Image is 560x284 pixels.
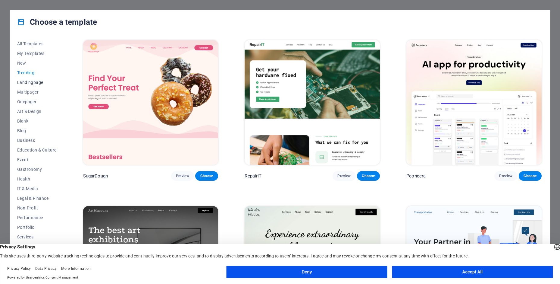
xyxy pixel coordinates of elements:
button: Multipager [17,87,57,97]
span: Performance [17,215,57,220]
span: All Templates [17,41,57,46]
span: IT & Media [17,186,57,191]
button: New [17,58,57,68]
button: All Templates [17,39,57,49]
span: Multipager [17,90,57,94]
button: Non-Profit [17,203,57,213]
h4: Choose a template [17,17,97,27]
button: Art & Design [17,107,57,116]
button: Health [17,174,57,184]
span: Health [17,177,57,181]
span: Preview [499,174,512,178]
button: Preview [494,171,517,181]
span: Art & Design [17,109,57,114]
img: RepairIT [245,40,380,165]
span: Blank [17,119,57,123]
span: Onepager [17,99,57,104]
span: Preview [337,174,351,178]
button: Preview [171,171,194,181]
button: Education & Culture [17,145,57,155]
button: Sports & Beauty [17,242,57,251]
button: Choose [519,171,542,181]
button: Performance [17,213,57,222]
button: Onepager [17,97,57,107]
span: Portfolio [17,225,57,230]
button: Choose [195,171,218,181]
span: Preview [176,174,189,178]
span: Choose [200,174,213,178]
p: SugarDough [83,173,108,179]
span: Business [17,138,57,143]
img: SugarDough [83,40,218,165]
span: Choose [524,174,537,178]
button: Blank [17,116,57,126]
span: Non-Profit [17,206,57,210]
span: Event [17,157,57,162]
button: My Templates [17,49,57,58]
button: Legal & Finance [17,193,57,203]
button: Choose [357,171,380,181]
span: New [17,61,57,65]
span: Legal & Finance [17,196,57,201]
span: Education & Culture [17,148,57,152]
button: Preview [333,171,355,181]
button: Trending [17,68,57,78]
span: Choose [362,174,375,178]
button: Business [17,136,57,145]
button: Portfolio [17,222,57,232]
span: Landingpage [17,80,57,85]
p: RepairIT [245,173,261,179]
button: Services [17,232,57,242]
span: Services [17,235,57,239]
span: Blog [17,128,57,133]
span: My Templates [17,51,57,56]
button: Gastronomy [17,164,57,174]
span: Trending [17,70,57,75]
button: IT & Media [17,184,57,193]
button: Landingpage [17,78,57,87]
img: Peoneera [406,40,542,165]
p: Peoneera [406,173,426,179]
span: Gastronomy [17,167,57,172]
button: Blog [17,126,57,136]
button: Event [17,155,57,164]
